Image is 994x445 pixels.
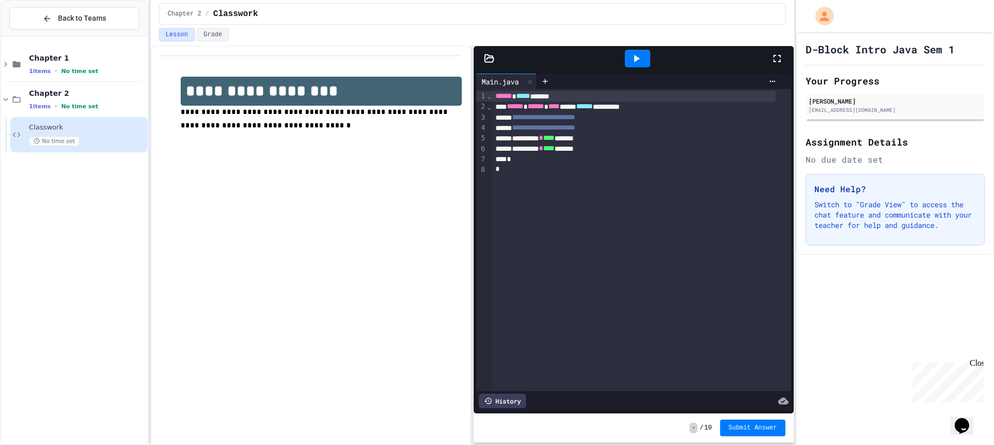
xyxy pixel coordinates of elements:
span: No time set [61,68,98,75]
div: Chat with us now!Close [4,4,71,66]
div: 5 [476,133,487,143]
span: / [699,424,703,432]
button: Lesson [159,28,195,41]
div: Main.java [476,74,537,89]
span: • [55,102,57,110]
span: Submit Answer [728,424,777,432]
span: Chapter 1 [29,53,145,63]
span: No time set [29,136,80,146]
span: Fold line [487,92,492,100]
div: History [479,394,526,408]
span: Back to Teams [58,13,106,24]
button: Submit Answer [720,420,785,436]
span: Classwork [213,8,258,20]
button: Grade [197,28,229,41]
span: 10 [705,424,712,432]
p: Switch to "Grade View" to access the chat feature and communicate with your teacher for help and ... [814,199,976,231]
span: - [690,423,697,433]
h2: Your Progress [806,74,985,88]
span: / [206,10,209,18]
div: 2 [476,102,487,112]
span: 1 items [29,103,51,110]
span: Fold line [487,103,492,111]
div: 1 [476,91,487,102]
h1: D-Block Intro Java Sem 1 [806,42,955,56]
div: [EMAIL_ADDRESS][DOMAIN_NAME] [809,106,982,114]
iframe: chat widget [951,404,984,435]
span: Classwork [29,123,145,132]
div: 7 [476,154,487,165]
h2: Assignment Details [806,135,985,149]
button: Back to Teams [9,7,139,30]
span: Chapter 2 [168,10,201,18]
div: My Account [805,4,837,28]
div: 3 [476,112,487,123]
iframe: chat widget [908,358,984,403]
div: No due date set [806,153,985,166]
span: Chapter 2 [29,89,145,98]
span: • [55,67,57,75]
span: No time set [61,103,98,110]
span: 1 items [29,68,51,75]
div: 6 [476,144,487,154]
div: Main.java [476,76,524,87]
h3: Need Help? [814,183,976,195]
div: 8 [476,165,487,175]
div: [PERSON_NAME] [809,96,982,106]
div: 4 [476,123,487,133]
